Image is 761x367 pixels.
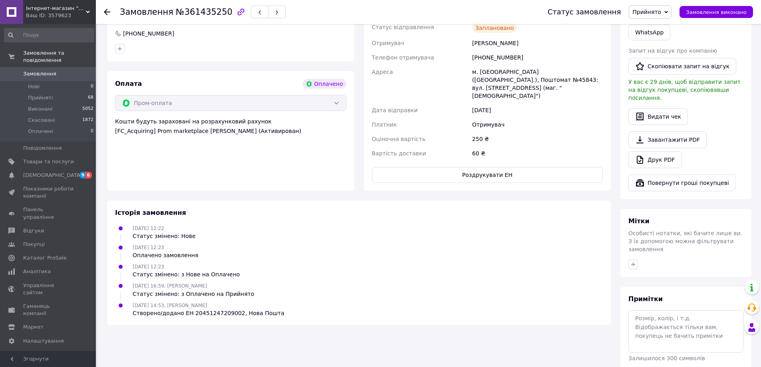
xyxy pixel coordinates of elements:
div: [DATE] [471,103,604,117]
span: Запит на відгук про компанію [628,48,717,54]
span: Каталог ProSale [23,254,66,262]
span: Нові [28,83,40,90]
span: Замовлення виконано [686,9,747,15]
div: 250 ₴ [471,132,604,146]
span: Адреса [372,69,393,75]
span: [DATE] 12:23 [133,264,164,270]
button: Скопіювати запит на відгук [628,58,736,75]
span: [DATE] 12:23 [133,245,164,250]
div: м. [GEOGRAPHIC_DATA] ([GEOGRAPHIC_DATA].), Поштомат №45843: вул. [STREET_ADDRESS] (маг. "[DEMOGRA... [471,65,604,103]
span: Прийнято [632,9,661,15]
button: Замовлення виконано [680,6,753,18]
input: Пошук [4,28,94,42]
div: Статус змінено: Нове [133,232,196,240]
div: [PERSON_NAME] [471,36,604,50]
span: Історія замовлення [115,209,186,216]
a: WhatsApp [628,24,670,40]
div: Отримувач [471,117,604,132]
span: Особисті нотатки, які бачите лише ви. З їх допомогою можна фільтрувати замовлення [628,230,742,252]
a: Друк PDF [628,151,682,168]
button: Видати чек [628,108,688,125]
span: Отримувач [372,40,404,46]
span: [DATE] 16:59, [PERSON_NAME] [133,283,207,289]
span: Мітки [628,217,650,225]
span: Відгуки [23,227,44,234]
span: Аналітика [23,268,51,275]
span: [DATE] 14:53, [PERSON_NAME] [133,303,207,308]
span: №361435250 [176,7,232,17]
span: Вартість доставки [372,150,426,157]
span: Замовлення та повідомлення [23,50,96,64]
span: Залишилося 300 символів [628,355,705,361]
div: [PHONE_NUMBER] [471,50,604,65]
a: Завантажити PDF [628,131,707,148]
span: Налаштування [23,337,64,345]
span: Повідомлення [23,145,62,152]
div: Статус змінено: з Нове на Оплачено [133,270,240,278]
span: Замовлення [23,70,56,77]
button: Повернути гроші покупцеві [628,175,736,191]
span: Панель управління [23,206,74,220]
div: Створено/додано ЕН 20451247209002, Нова Пошта [133,309,284,317]
span: Телефон отримувача [372,54,434,61]
span: Товари та послуги [23,158,74,165]
span: 68 [88,94,93,101]
span: 9 [79,172,86,179]
button: Роздрукувати ЕН [372,167,603,183]
div: Статус змінено: з Оплачено на Прийнято [133,290,254,298]
div: [PHONE_NUMBER] [122,30,175,38]
div: Повернутися назад [104,8,110,16]
span: Управління сайтом [23,282,74,296]
span: [DEMOGRAPHIC_DATA] [23,172,82,179]
span: Виконані [28,105,53,113]
span: 0 [91,83,93,90]
span: Оплата [115,80,142,87]
span: Оплачені [28,128,53,135]
span: Скасовані [28,117,55,124]
span: У вас є 29 днів, щоб відправити запит на відгук покупцеві, скопіювавши посилання. [628,79,741,101]
span: Дата відправки [372,107,418,113]
div: 60 ₴ [471,146,604,161]
span: Гаманець компанії [23,303,74,317]
div: Ваш ID: 3579623 [26,12,96,19]
span: 0 [91,128,93,135]
div: Кошти будуть зараховані на розрахунковий рахунок [115,117,346,135]
span: 1872 [82,117,93,124]
span: 5052 [82,105,93,113]
span: Прийняті [28,94,53,101]
div: Оплачено замовлення [133,251,198,259]
span: Покупці [23,241,45,248]
span: Оціночна вартість [372,136,425,142]
span: Інтернет-магазин "FixMag" [26,5,86,12]
span: Статус відправлення [372,24,434,30]
span: Маркет [23,323,44,331]
div: Статус замовлення [548,8,621,16]
span: Замовлення [120,7,173,17]
span: [DATE] 12:22 [133,226,164,231]
div: Заплановано [472,23,517,33]
span: Показники роботи компанії [23,185,74,200]
span: 6 [85,172,92,179]
span: Примітки [628,295,663,303]
span: Платник [372,121,397,128]
div: [FC_Acquiring] Prom marketplace [PERSON_NAME] (Активирован) [115,127,346,135]
div: Оплачено [303,79,346,89]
